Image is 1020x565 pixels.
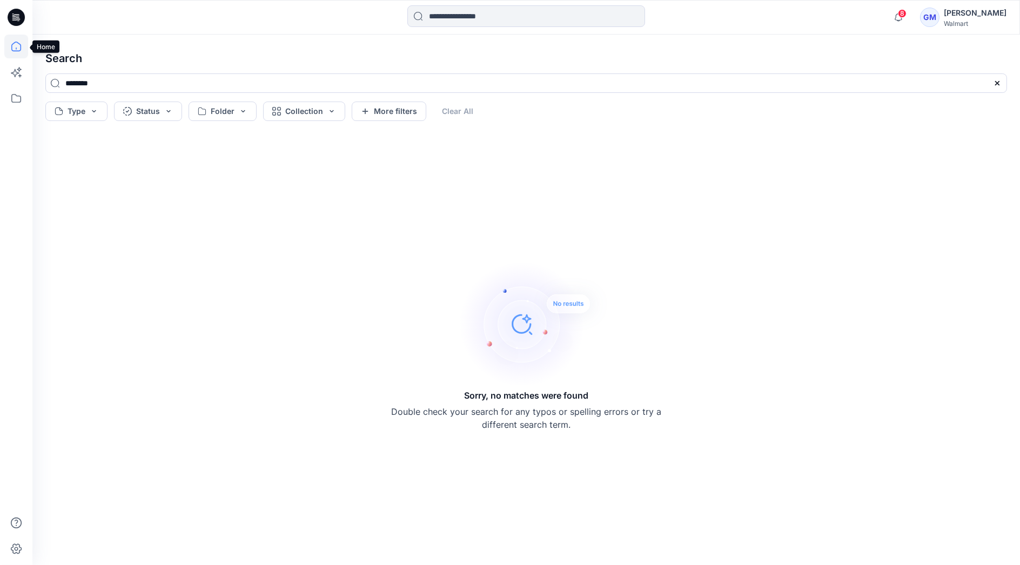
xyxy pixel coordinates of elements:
[263,102,345,121] button: Collection
[45,102,108,121] button: Type
[114,102,182,121] button: Status
[944,19,1006,28] div: Walmart
[459,259,610,389] img: Sorry, no matches were found
[920,8,940,27] div: GM
[944,6,1006,19] div: [PERSON_NAME]
[37,43,1016,73] h4: Search
[898,9,907,18] span: 8
[464,389,588,402] h5: Sorry, no matches were found
[391,405,661,431] p: Double check your search for any typos or spelling errors or try a different search term.
[189,102,257,121] button: Folder
[352,102,426,121] button: More filters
